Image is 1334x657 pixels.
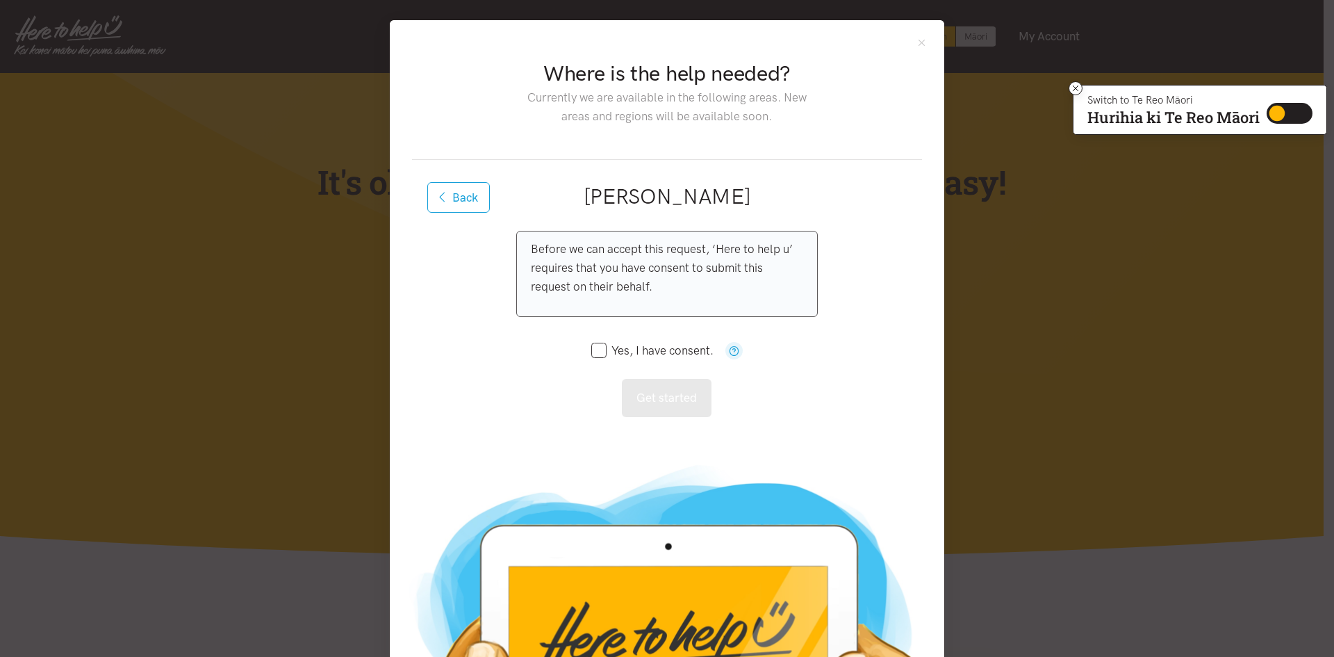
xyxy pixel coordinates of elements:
[434,182,900,211] h2: [PERSON_NAME]
[427,182,490,213] button: Back
[1087,96,1260,104] p: Switch to Te Reo Māori
[531,240,802,297] p: Before we can accept this request, ‘Here to help u’ requires that you have consent to submit this...
[516,88,817,126] p: Currently we are available in the following areas. New areas and regions will be available soon.
[1087,111,1260,124] p: Hurihia ki Te Reo Māori
[516,59,817,88] h2: Where is the help needed?
[591,345,714,357] label: Yes, I have consent.
[916,37,928,49] button: Close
